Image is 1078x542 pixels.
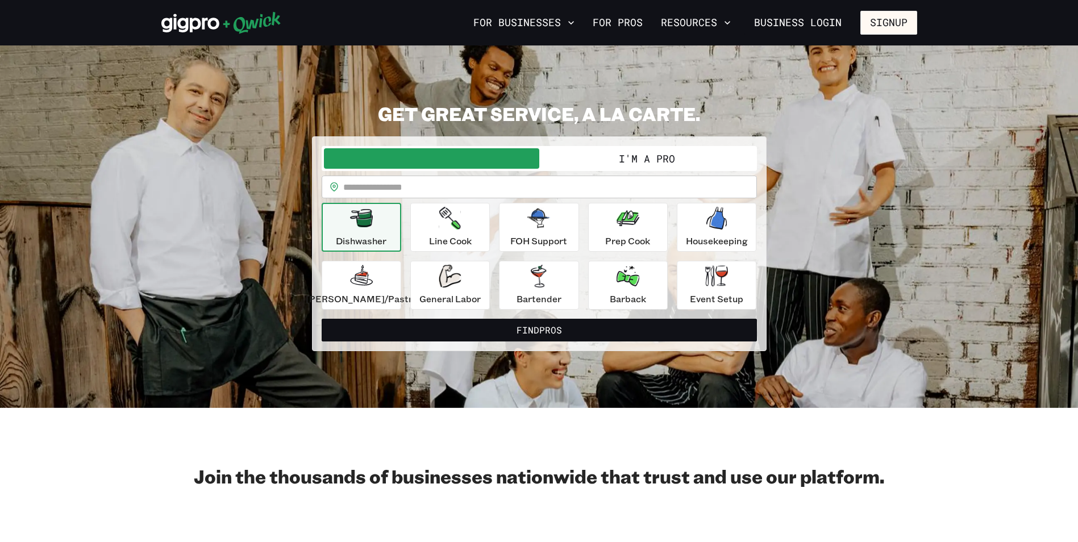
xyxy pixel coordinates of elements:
[588,13,647,32] a: For Pros
[610,292,646,306] p: Barback
[336,234,386,248] p: Dishwasher
[686,234,748,248] p: Housekeeping
[656,13,735,32] button: Resources
[324,148,539,169] button: I'm a Business
[510,234,567,248] p: FOH Support
[410,203,490,252] button: Line Cook
[677,261,756,310] button: Event Setup
[588,203,668,252] button: Prep Cook
[677,203,756,252] button: Housekeeping
[605,234,650,248] p: Prep Cook
[322,261,401,310] button: [PERSON_NAME]/Pastry
[419,292,481,306] p: General Labor
[588,261,668,310] button: Barback
[322,203,401,252] button: Dishwasher
[322,319,757,341] button: FindPros
[312,102,767,125] h2: GET GREAT SERVICE, A LA CARTE.
[499,261,578,310] button: Bartender
[410,261,490,310] button: General Labor
[860,11,917,35] button: Signup
[469,13,579,32] button: For Businesses
[306,292,417,306] p: [PERSON_NAME]/Pastry
[499,203,578,252] button: FOH Support
[690,292,743,306] p: Event Setup
[517,292,561,306] p: Bartender
[539,148,755,169] button: I'm a Pro
[744,11,851,35] a: Business Login
[161,465,917,487] h2: Join the thousands of businesses nationwide that trust and use our platform.
[429,234,472,248] p: Line Cook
